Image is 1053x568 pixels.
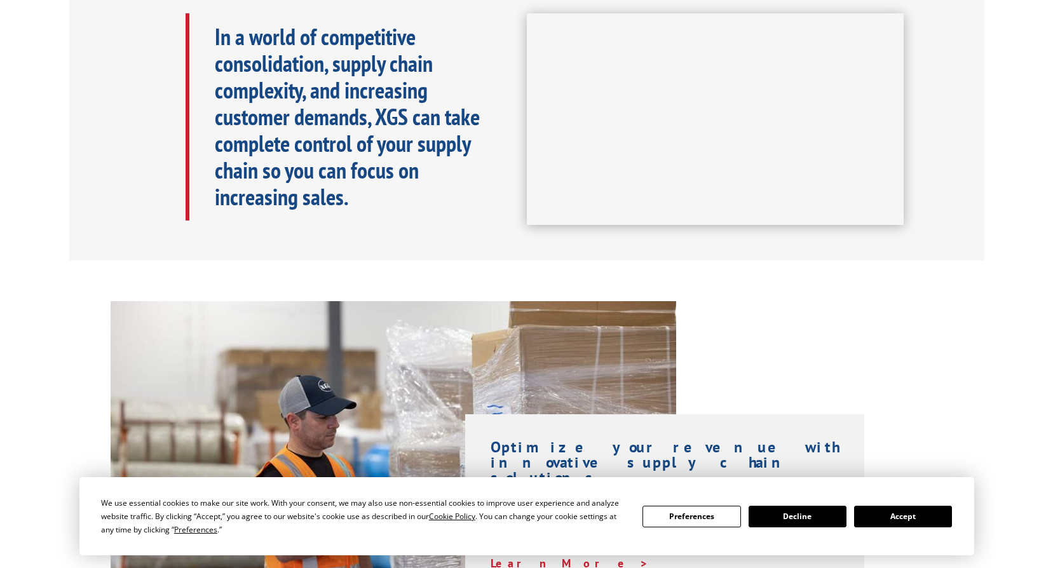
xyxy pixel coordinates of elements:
iframe: XGS Logistics Solutions [527,13,904,226]
b: In a world of competitive consolidation, supply chain complexity, and increasing customer demands... [215,22,480,212]
button: Preferences [642,506,740,527]
span: Preferences [174,524,217,535]
span: Cookie Policy [429,511,475,522]
h1: Optimize your revenue with innovative supply chain solutions. [491,440,839,492]
div: Cookie Consent Prompt [79,477,974,555]
button: Decline [749,506,846,527]
div: We use essential cookies to make our site work. With your consent, we may also use non-essential ... [101,496,627,536]
button: Accept [854,506,952,527]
